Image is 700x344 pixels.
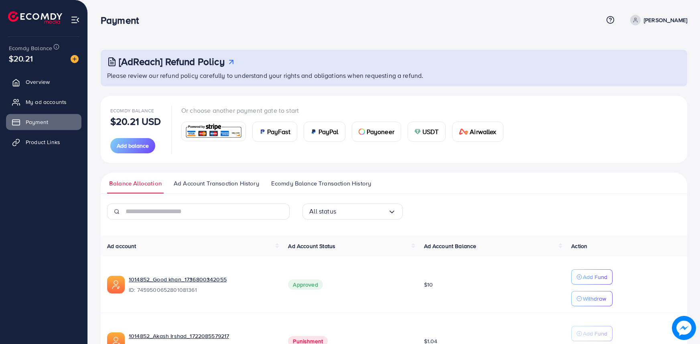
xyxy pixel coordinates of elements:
[583,329,607,338] p: Add Fund
[309,205,336,218] span: All status
[470,127,496,136] span: Airwallex
[26,118,48,126] span: Payment
[6,94,81,110] a: My ad accounts
[107,242,136,250] span: Ad account
[571,242,587,250] span: Action
[271,179,371,188] span: Ecomdy Balance Transaction History
[109,179,162,188] span: Balance Allocation
[267,127,290,136] span: PayFast
[583,294,606,303] p: Withdraw
[110,107,154,114] span: Ecomdy Balance
[422,127,439,136] span: USDT
[288,279,323,290] span: Approved
[9,44,52,52] span: Ecomdy Balance
[101,14,145,26] h3: Payment
[259,128,266,135] img: card
[71,55,79,63] img: image
[359,128,365,135] img: card
[583,272,607,282] p: Add Fund
[627,15,687,25] a: [PERSON_NAME]
[6,114,81,130] a: Payment
[6,134,81,150] a: Product Links
[336,205,388,218] input: Search for option
[6,74,81,90] a: Overview
[319,127,339,136] span: PayPal
[408,122,446,142] a: cardUSDT
[571,326,613,341] button: Add Fund
[644,15,687,25] p: [PERSON_NAME]
[129,286,275,294] span: ID: 7459500652801081361
[9,53,33,64] span: $20.21
[252,122,297,142] a: cardPayFast
[424,281,433,289] span: $10
[119,56,225,67] h3: [AdReach] Refund Policy
[107,71,682,80] p: Please review our refund policy carefully to understand your rights and obligations when requesti...
[571,269,613,285] button: Add Fund
[310,128,317,135] img: card
[184,123,243,140] img: card
[174,179,259,188] span: Ad Account Transaction History
[304,122,345,142] a: cardPayPal
[129,332,229,340] a: 1014852_Akash Irshad_1722085579217
[302,204,403,220] div: Search for option
[181,106,510,115] p: Or choose another payment gate to start
[424,242,477,250] span: Ad Account Balance
[129,275,227,283] a: 1014852_Good khan_1736800342055
[288,242,335,250] span: Ad Account Status
[129,275,275,294] div: <span class='underline'>1014852_Good khan_1736800342055</span></br>7459500652801081361
[71,15,80,24] img: menu
[414,128,421,135] img: card
[107,276,125,293] img: ic-ads-acc.e4c84228.svg
[26,78,50,86] span: Overview
[8,11,62,24] img: logo
[352,122,401,142] a: cardPayoneer
[367,127,394,136] span: Payoneer
[26,98,67,106] span: My ad accounts
[110,138,155,153] button: Add balance
[117,142,149,150] span: Add balance
[110,116,161,126] p: $20.21 USD
[571,291,613,306] button: Withdraw
[26,138,60,146] span: Product Links
[452,122,503,142] a: cardAirwallex
[672,316,696,340] img: image
[181,122,246,141] a: card
[459,128,469,135] img: card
